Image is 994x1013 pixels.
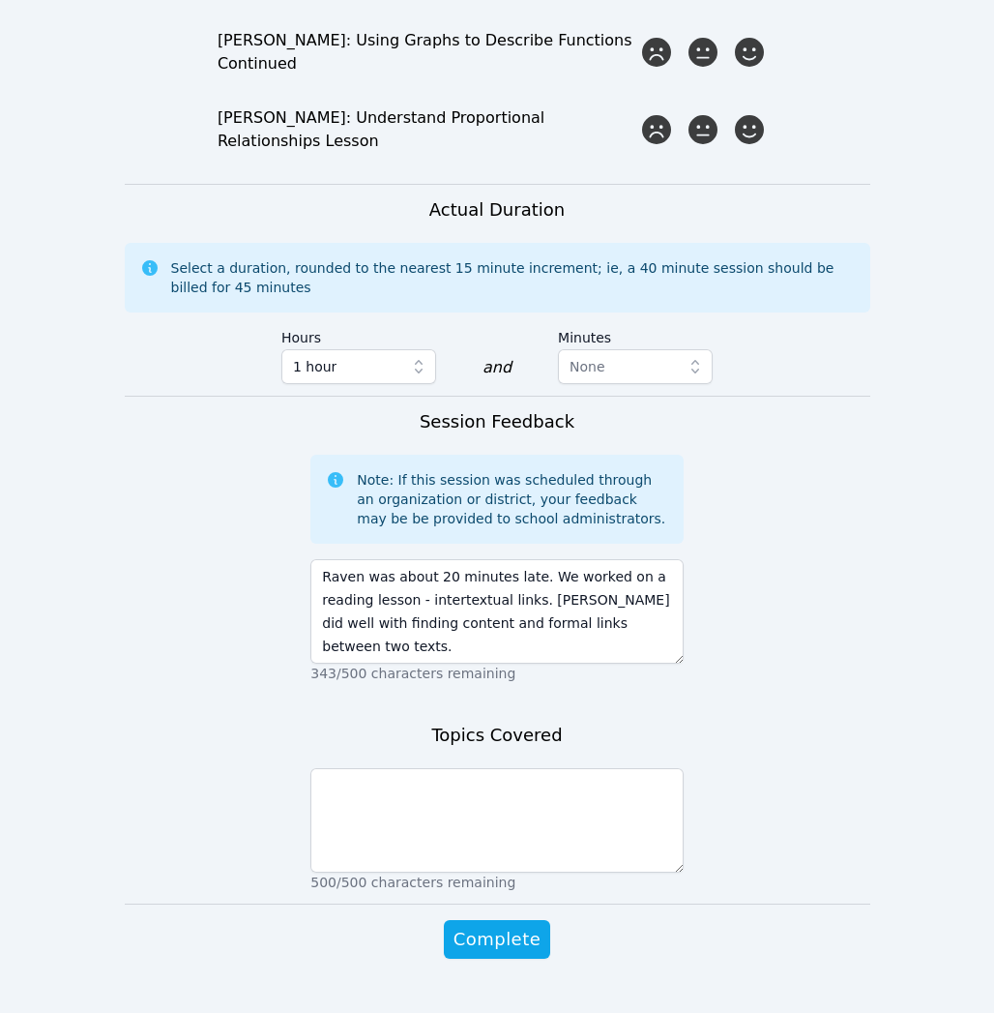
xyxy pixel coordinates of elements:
[310,664,684,683] p: 343/500 characters remaining
[453,926,541,953] span: Complete
[444,920,550,959] button: Complete
[357,470,668,528] div: Note: If this session was scheduled through an organization or district, your feedback may be be ...
[281,320,436,349] label: Hours
[558,349,713,384] button: None
[570,359,605,374] span: None
[558,320,713,349] label: Minutes
[420,408,574,435] h3: Session Feedback
[482,356,512,379] div: and
[310,559,684,664] textarea: Raven was about 20 minutes late. We worked on a reading lesson - intertextual links. [PERSON_NAME...
[293,355,336,378] span: 1 hour
[431,722,562,749] h3: Topics Covered
[429,196,565,223] h3: Actual Duration
[171,258,855,297] div: Select a duration, rounded to the nearest 15 minute increment; ie, a 40 minute session should be ...
[218,29,637,75] div: [PERSON_NAME]: Using Graphs to Describe Functions Continued
[218,106,637,153] div: [PERSON_NAME]: Understand Proportional Relationships Lesson
[281,349,436,384] button: 1 hour
[310,873,684,892] p: 500/500 characters remaining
